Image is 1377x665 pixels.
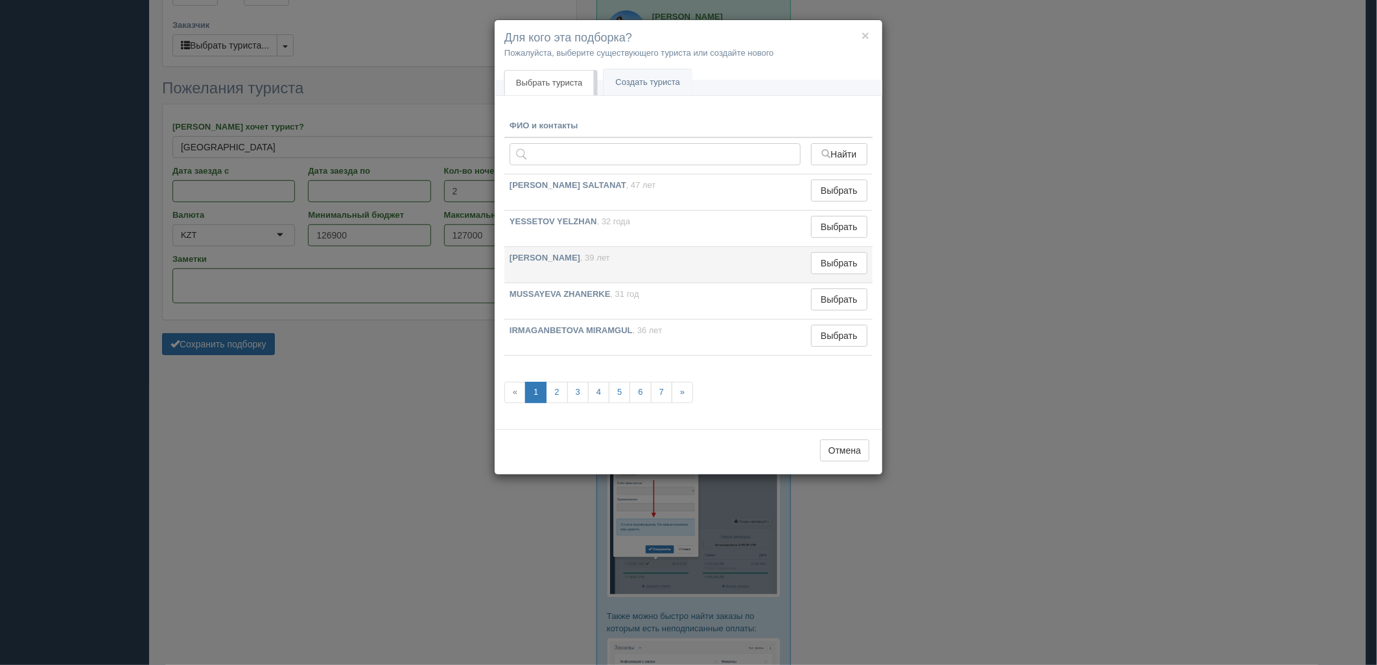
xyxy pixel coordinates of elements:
a: » [672,382,693,403]
button: Найти [811,143,867,165]
b: [PERSON_NAME] [510,253,580,262]
a: 1 [525,382,547,403]
h4: Для кого эта подборка? [504,30,873,47]
button: Выбрать [811,180,867,202]
button: Отмена [820,439,869,461]
a: 6 [630,382,651,403]
input: Поиск по ФИО, паспорту или контактам [510,143,801,165]
b: YESSETOV YELZHAN [510,216,597,226]
button: Выбрать [811,216,867,238]
b: [PERSON_NAME] SALTANAT [510,180,626,190]
a: 4 [588,382,609,403]
p: Пожалуйста, выберите существующего туриста или создайте нового [504,47,873,59]
span: , 32 года [597,216,631,226]
button: Выбрать [811,325,867,347]
a: 5 [609,382,630,403]
button: Выбрать [811,252,867,274]
span: , 36 лет [633,325,663,335]
b: IRMAGANBETOVA MIRAMGUL [510,325,633,335]
button: × [862,29,869,42]
button: Выбрать [811,288,867,310]
a: 7 [651,382,672,403]
span: , 31 год [611,289,639,299]
b: MUSSAYEVA ZHANERKE [510,289,611,299]
a: 2 [546,382,567,403]
span: « [504,382,526,403]
a: 3 [567,382,589,403]
span: , 39 лет [580,253,610,262]
th: ФИО и контакты [504,115,806,138]
a: Создать туриста [604,69,692,96]
a: Выбрать туриста [504,70,594,96]
span: , 47 лет [626,180,656,190]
